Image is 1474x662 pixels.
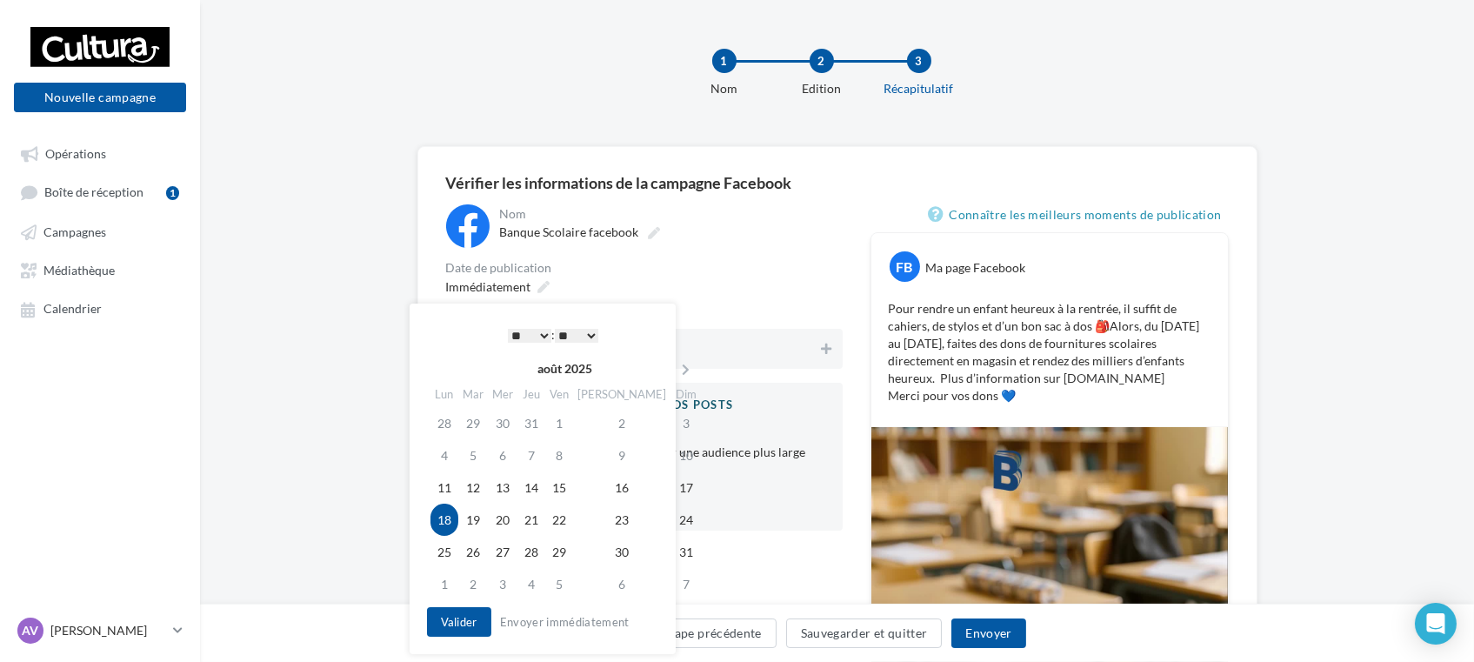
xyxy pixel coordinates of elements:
[10,137,190,169] a: Opérations
[488,568,517,600] td: 3
[10,254,190,285] a: Médiathèque
[45,146,106,161] span: Opérations
[458,504,488,536] td: 19
[488,407,517,439] td: 30
[488,439,517,471] td: 6
[671,439,702,471] td: 10
[446,175,1229,191] div: Vérifier les informations de la campagne Facebook
[458,439,488,471] td: 5
[14,614,186,647] a: AV [PERSON_NAME]
[1415,603,1457,645] div: Open Intercom Messenger
[712,49,737,73] div: 1
[430,504,458,536] td: 18
[545,382,573,407] th: Ven
[669,80,780,97] div: Nom
[430,471,458,504] td: 11
[517,471,545,504] td: 14
[458,471,488,504] td: 12
[10,292,190,324] a: Calendrier
[671,568,702,600] td: 7
[23,622,39,639] span: AV
[43,224,106,239] span: Campagnes
[430,407,458,439] td: 28
[545,439,573,471] td: 8
[50,622,166,639] p: [PERSON_NAME]
[458,568,488,600] td: 2
[430,568,458,600] td: 1
[951,619,1025,648] button: Envoyer
[928,204,1228,225] a: Connaître les meilleurs moments de publication
[545,536,573,568] td: 29
[545,504,573,536] td: 22
[43,263,115,278] span: Médiathèque
[671,471,702,504] td: 17
[458,382,488,407] th: Mar
[786,619,943,648] button: Sauvegarder et quitter
[458,356,671,382] th: août 2025
[864,80,975,97] div: Récapitulatif
[889,300,1211,405] p: Pour rendre un enfant heureux à la rentrée, il suffit de cahiers, de stylos et d’un bon sac à dos...
[766,80,877,97] div: Edition
[926,259,1026,277] div: Ma page Facebook
[430,439,458,471] td: 4
[671,504,702,536] td: 24
[671,536,702,568] td: 31
[545,471,573,504] td: 15
[14,83,186,112] button: Nouvelle campagne
[810,49,834,73] div: 2
[458,407,488,439] td: 29
[493,612,637,632] button: Envoyer immédiatement
[500,224,639,239] span: Banque Scolaire facebook
[573,568,671,600] td: 6
[427,607,491,637] button: Valider
[500,208,839,220] div: Nom
[671,382,702,407] th: Dim
[573,382,671,407] th: [PERSON_NAME]
[573,471,671,504] td: 16
[465,322,641,348] div: :
[10,216,190,247] a: Campagnes
[517,504,545,536] td: 21
[517,536,545,568] td: 28
[517,407,545,439] td: 31
[517,382,545,407] th: Jeu
[907,49,931,73] div: 3
[488,504,517,536] td: 20
[488,536,517,568] td: 27
[166,186,179,200] div: 1
[648,619,777,648] button: Étape précédente
[43,302,102,317] span: Calendrier
[545,568,573,600] td: 5
[458,536,488,568] td: 26
[517,568,545,600] td: 4
[44,185,143,200] span: Boîte de réception
[671,407,702,439] td: 3
[573,439,671,471] td: 9
[517,439,545,471] td: 7
[10,176,190,208] a: Boîte de réception1
[890,251,920,282] div: FB
[430,382,458,407] th: Lun
[545,407,573,439] td: 1
[488,382,517,407] th: Mer
[573,536,671,568] td: 30
[446,279,531,294] span: Immédiatement
[430,536,458,568] td: 25
[446,262,843,274] div: Date de publication
[573,407,671,439] td: 2
[573,504,671,536] td: 23
[488,471,517,504] td: 13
